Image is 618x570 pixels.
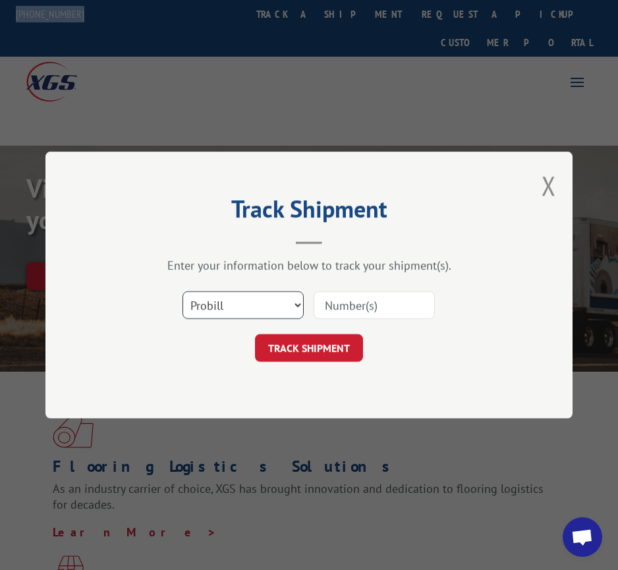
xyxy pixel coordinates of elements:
div: Open chat [563,517,602,557]
div: Enter your information below to track your shipment(s). [111,258,507,273]
button: TRACK SHIPMENT [255,334,363,362]
h2: Track Shipment [111,200,507,225]
button: Close modal [542,168,556,203]
input: Number(s) [314,291,435,319]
